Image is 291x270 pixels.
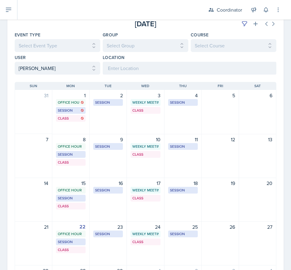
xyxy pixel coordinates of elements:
input: Enter Location [103,62,276,75]
span: Tue [105,83,112,89]
div: Weekly Meeting [132,187,158,193]
div: 31 [19,92,48,99]
div: Session [58,108,84,113]
div: 27 [243,223,272,231]
div: Class [58,203,84,209]
div: Class [58,247,84,253]
div: Session [170,231,196,237]
label: Location [103,54,125,61]
div: 10 [131,136,160,143]
div: 25 [168,223,198,231]
div: 6 [243,92,272,99]
div: 14 [19,179,48,187]
div: 23 [93,223,123,231]
label: Course [191,32,208,38]
div: Class [58,160,84,165]
div: Class [132,152,158,157]
div: Session [58,195,84,201]
div: 24 [131,223,160,231]
span: Mon [66,83,75,89]
div: 17 [131,179,160,187]
div: 11 [168,136,198,143]
div: 26 [205,223,235,231]
span: Sat [254,83,261,89]
div: Coordinator [217,6,242,13]
div: Session [95,231,121,237]
span: Sun [30,83,37,89]
span: Wed [141,83,149,89]
div: Office Hour [58,100,84,105]
span: Thu [179,83,187,89]
div: Session [170,100,196,105]
div: 7 [19,136,48,143]
div: 13 [243,136,272,143]
label: User [15,54,26,61]
label: Event Type [15,32,41,38]
div: Class [58,116,84,121]
div: Office Hour [58,231,84,237]
div: 16 [93,179,123,187]
div: 9 [93,136,123,143]
div: 19 [205,179,235,187]
div: Weekly Meeting [132,231,158,237]
div: Session [95,187,121,193]
span: Fri [218,83,223,89]
div: 2 [93,92,123,99]
div: Session [95,100,121,105]
div: 8 [56,136,86,143]
div: Session [58,239,84,245]
div: Session [170,144,196,149]
div: 3 [131,92,160,99]
div: Session [95,144,121,149]
div: Class [132,108,158,113]
div: 20 [243,179,272,187]
div: 5 [205,92,235,99]
div: Class [132,239,158,245]
div: [DATE] [102,18,189,29]
div: 1 [56,92,86,99]
div: 12 [205,136,235,143]
div: Session [58,152,84,157]
div: Office Hour [58,187,84,193]
label: Group [103,32,118,38]
div: 18 [168,179,198,187]
div: Weekly Meeting [132,144,158,149]
div: 15 [56,179,86,187]
div: Weekly Meeting [132,100,158,105]
div: Session [170,187,196,193]
div: 22 [56,223,86,231]
div: Office Hour [58,144,84,149]
div: 21 [19,223,48,231]
div: Class [132,195,158,201]
div: 4 [168,92,198,99]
